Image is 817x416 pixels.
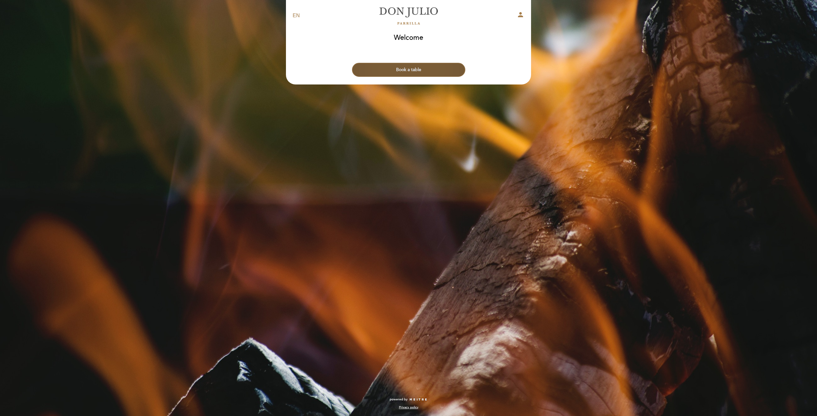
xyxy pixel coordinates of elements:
h1: Welcome [394,34,423,42]
a: [PERSON_NAME] [369,7,448,25]
a: powered by [390,397,427,402]
span: powered by [390,397,408,402]
i: person [517,11,524,18]
button: person [517,11,524,21]
img: MEITRE [409,398,427,401]
button: Book a table [352,63,465,77]
a: Privacy policy [399,405,418,410]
